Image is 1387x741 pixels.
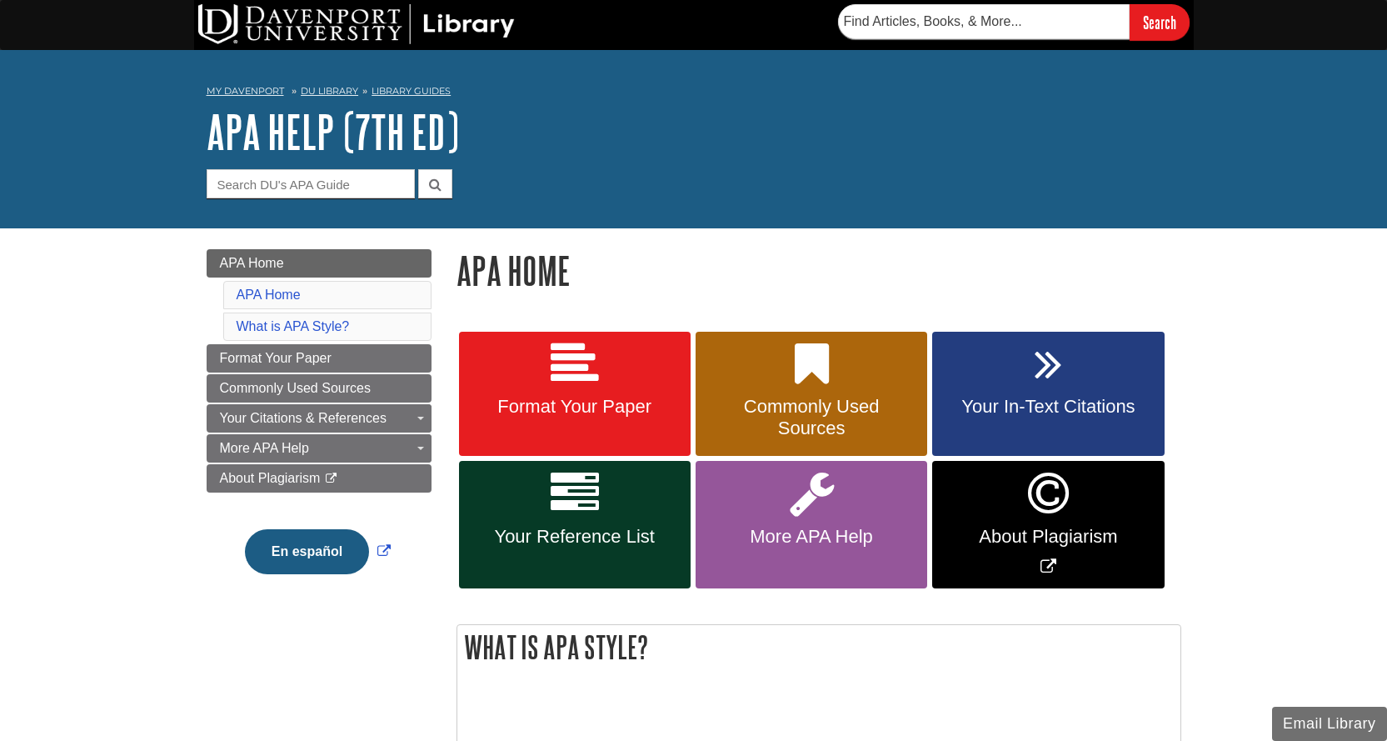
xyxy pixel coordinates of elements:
[207,249,432,603] div: Guide Page Menu
[932,332,1164,457] a: Your In-Text Citations
[198,4,515,44] img: DU Library
[207,464,432,493] a: About Plagiarism
[945,396,1151,418] span: Your In-Text Citations
[945,526,1151,548] span: About Plagiarism
[237,319,350,333] a: What is APA Style?
[237,288,301,302] a: APA Home
[220,411,387,425] span: Your Citations & References
[207,404,432,433] a: Your Citations & References
[220,441,309,455] span: More APA Help
[471,396,678,418] span: Format Your Paper
[1272,707,1387,741] button: Email Library
[241,544,395,558] a: Link opens in new window
[457,249,1181,292] h1: APA Home
[459,461,691,588] a: Your Reference List
[1130,4,1190,40] input: Search
[245,529,369,574] button: En español
[207,249,432,278] a: APA Home
[220,471,321,485] span: About Plagiarism
[207,169,415,198] input: Search DU's APA Guide
[207,84,284,98] a: My Davenport
[372,85,451,97] a: Library Guides
[207,374,432,403] a: Commonly Used Sources
[207,80,1181,107] nav: breadcrumb
[708,526,915,548] span: More APA Help
[207,344,432,373] a: Format Your Paper
[838,4,1190,40] form: Searches DU Library's articles, books, and more
[838,4,1130,39] input: Find Articles, Books, & More...
[457,625,1180,669] h2: What is APA Style?
[932,461,1164,588] a: Link opens in new window
[220,351,332,365] span: Format Your Paper
[220,256,284,270] span: APA Home
[220,381,371,395] span: Commonly Used Sources
[696,461,927,588] a: More APA Help
[324,473,338,484] i: This link opens in a new window
[207,434,432,463] a: More APA Help
[696,332,927,457] a: Commonly Used Sources
[471,526,678,548] span: Your Reference List
[708,396,915,439] span: Commonly Used Sources
[207,106,459,158] a: APA Help (7th Ed)
[459,332,691,457] a: Format Your Paper
[301,85,358,97] a: DU Library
